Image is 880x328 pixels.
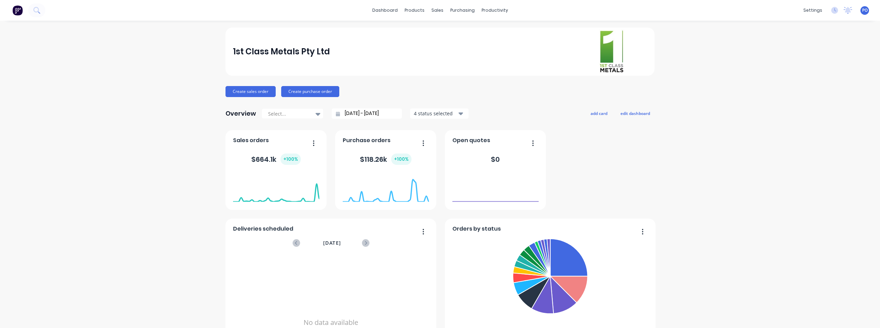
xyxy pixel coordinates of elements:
div: Overview [225,107,256,120]
div: $ 118.26k [360,154,411,165]
span: PO [862,7,868,13]
img: Factory [12,5,23,15]
div: + 100 % [391,154,411,165]
button: add card [586,109,612,118]
div: 4 status selected [414,110,457,117]
div: settings [800,5,826,15]
button: 4 status selected [410,108,469,119]
span: Open quotes [452,136,490,145]
div: $ 664.1k [251,154,301,165]
div: sales [428,5,447,15]
div: + 100 % [280,154,301,165]
button: Create sales order [225,86,276,97]
div: $ 0 [491,154,500,165]
button: edit dashboard [616,109,654,118]
span: [DATE] [323,239,341,247]
div: 1st Class Metals Pty Ltd [233,45,330,59]
div: purchasing [447,5,478,15]
img: 1st Class Metals Pty Ltd [599,30,624,74]
button: Create purchase order [281,86,339,97]
a: dashboard [369,5,401,15]
div: products [401,5,428,15]
span: Sales orders [233,136,269,145]
span: Purchase orders [343,136,390,145]
div: productivity [478,5,511,15]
